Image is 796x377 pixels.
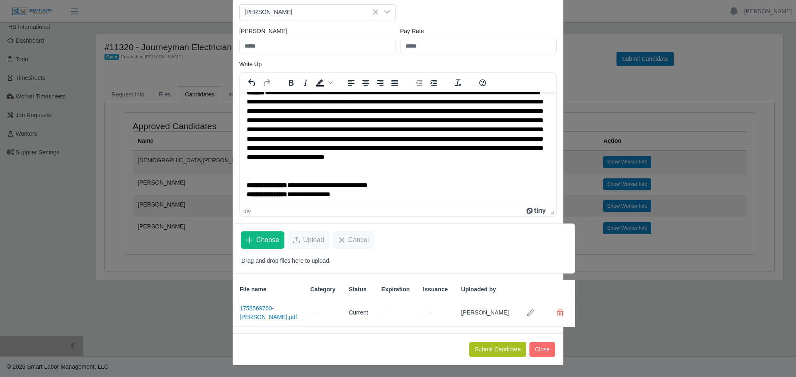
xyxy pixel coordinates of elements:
button: Increase indent [427,77,441,89]
button: Row Edit [522,305,539,321]
button: Cancel [333,231,374,249]
span: Category [310,285,335,294]
button: Decrease indent [412,77,426,89]
span: Expiration [381,285,410,294]
button: Italic [298,77,313,89]
label: Pay Rate [400,27,424,36]
td: Current [342,299,375,327]
p: Drag and drop files here to upload. [241,257,567,265]
button: Bold [284,77,298,89]
span: Choose [256,235,279,245]
span: Status [349,285,366,294]
button: Submit Candidate [469,342,526,357]
td: — [416,299,454,327]
td: [PERSON_NAME] [454,299,515,327]
button: Upload [288,231,330,249]
span: Uploaded by [461,285,496,294]
td: — [303,299,342,327]
button: Justify [388,77,402,89]
button: Close [529,342,555,357]
span: Issuance [423,285,448,294]
button: Help [476,77,490,89]
button: Redo [260,77,274,89]
span: Upload [303,235,324,245]
button: Choose [241,231,284,249]
button: Align center [359,77,373,89]
button: Align right [373,77,387,89]
button: Delete file [552,305,568,321]
div: div [243,208,251,214]
span: File name [240,285,267,294]
span: Cancel [348,235,369,245]
iframe: Rich Text Area [240,92,556,206]
button: Clear formatting [451,77,465,89]
label: [PERSON_NAME] [239,27,287,36]
td: — [375,299,416,327]
button: Align left [344,77,358,89]
div: Press the Up and Down arrow keys to resize the editor. [547,206,556,216]
div: Background color Black [313,77,334,89]
label: Write Up [239,60,262,69]
a: Powered by Tiny [527,208,547,214]
a: 1758569760-[PERSON_NAME].pdf [240,305,297,320]
button: Undo [245,77,259,89]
